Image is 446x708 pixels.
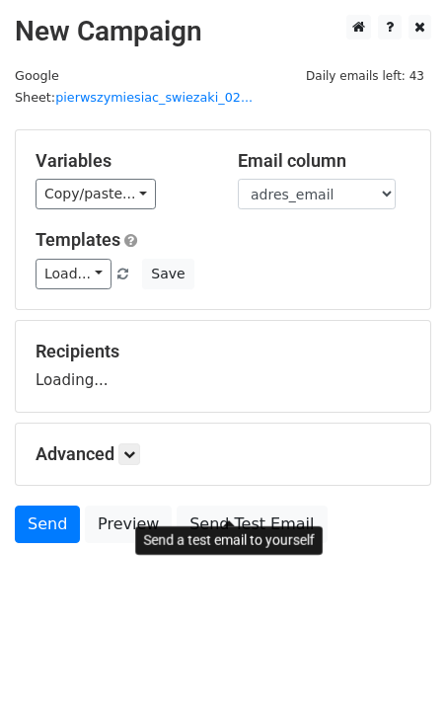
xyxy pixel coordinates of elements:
h2: New Campaign [15,15,431,48]
a: Daily emails left: 43 [299,68,431,83]
div: Send a test email to yourself [135,526,323,555]
a: Send Test Email [177,506,327,543]
a: pierwszymiesiac_swiezaki_02... [55,90,253,105]
div: Loading... [36,341,410,392]
a: Send [15,506,80,543]
a: Preview [85,506,172,543]
h5: Email column [238,150,410,172]
h5: Variables [36,150,208,172]
button: Save [142,259,193,289]
h5: Advanced [36,443,410,465]
span: Daily emails left: 43 [299,65,431,87]
a: Templates [36,229,120,250]
a: Load... [36,259,111,289]
a: Copy/paste... [36,179,156,209]
h5: Recipients [36,341,410,362]
small: Google Sheet: [15,68,253,106]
